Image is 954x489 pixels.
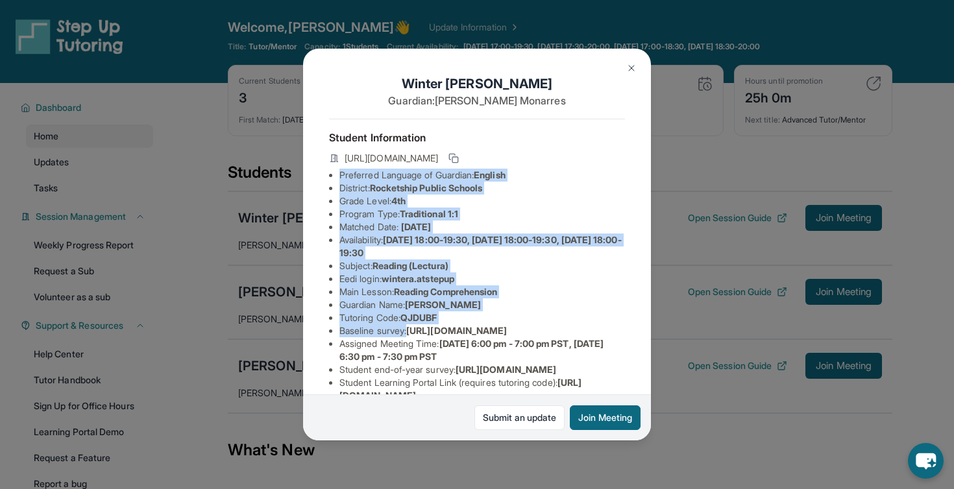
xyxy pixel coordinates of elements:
li: Grade Level: [339,195,625,208]
li: Matched Date: [339,221,625,233]
li: Eedi login : [339,272,625,285]
li: Program Type: [339,208,625,221]
h4: Student Information [329,130,625,145]
span: [URL][DOMAIN_NAME] [345,152,438,165]
span: Rocketship Public Schools [370,182,483,193]
span: [PERSON_NAME] [405,299,481,310]
span: wintera.atstepup [382,273,454,284]
span: [URL][DOMAIN_NAME] [406,325,507,336]
li: Guardian Name : [339,298,625,311]
li: Student end-of-year survey : [339,363,625,376]
li: Assigned Meeting Time : [339,337,625,363]
span: [URL][DOMAIN_NAME] [456,364,556,375]
span: Reading (Lectura) [373,260,448,271]
button: Join Meeting [570,405,641,430]
a: Submit an update [474,405,565,430]
h1: Winter [PERSON_NAME] [329,75,625,93]
span: [DATE] 18:00-19:30, [DATE] 18:00-19:30, [DATE] 18:00-19:30 [339,234,622,258]
p: Guardian: [PERSON_NAME] Monarres [329,93,625,108]
button: chat-button [908,443,944,479]
span: QJDUBF [400,312,437,323]
span: Traditional 1:1 [400,208,458,219]
li: Preferred Language of Guardian: [339,169,625,182]
span: Reading Comprehension [394,286,497,297]
li: Baseline survey : [339,324,625,337]
span: [DATE] 6:00 pm - 7:00 pm PST, [DATE] 6:30 pm - 7:30 pm PST [339,338,604,362]
li: Tutoring Code : [339,311,625,324]
li: Subject : [339,259,625,272]
li: District: [339,182,625,195]
span: English [474,169,506,180]
li: Availability: [339,233,625,259]
li: Student Learning Portal Link (requires tutoring code) : [339,376,625,402]
span: [DATE] [401,221,431,232]
button: Copy link [446,150,461,166]
span: 4th [391,195,406,206]
img: Close Icon [626,63,637,73]
li: Main Lesson : [339,285,625,298]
